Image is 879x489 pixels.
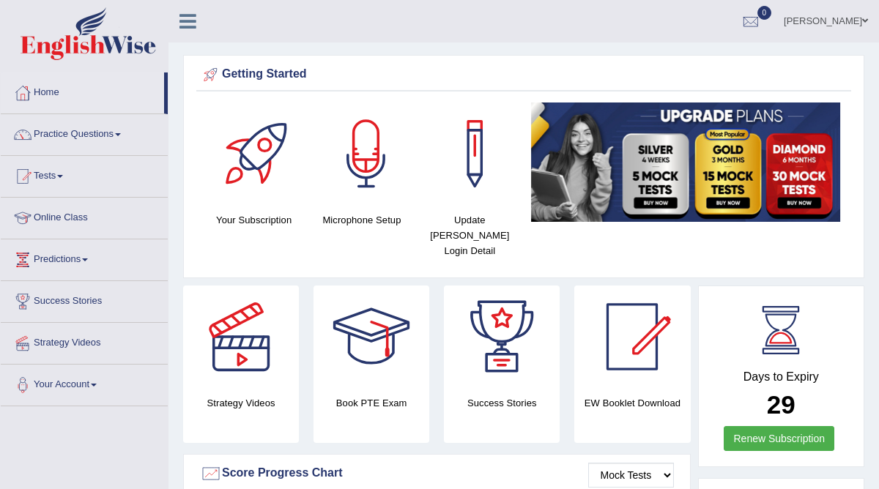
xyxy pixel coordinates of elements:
[1,198,168,234] a: Online Class
[1,239,168,276] a: Predictions
[1,281,168,318] a: Success Stories
[757,6,772,20] span: 0
[183,395,299,411] h4: Strategy Videos
[423,212,516,258] h4: Update [PERSON_NAME] Login Detail
[531,102,840,222] img: small5.jpg
[767,390,795,419] b: 29
[574,395,690,411] h4: EW Booklet Download
[200,64,848,86] div: Getting Started
[207,212,300,228] h4: Your Subscription
[1,323,168,359] a: Strategy Videos
[715,370,848,384] h4: Days to Expiry
[724,426,834,451] a: Renew Subscription
[444,395,560,411] h4: Success Stories
[1,156,168,193] a: Tests
[314,395,429,411] h4: Book PTE Exam
[200,463,674,485] div: Score Progress Chart
[1,72,164,109] a: Home
[315,212,408,228] h4: Microphone Setup
[1,114,168,151] a: Practice Questions
[1,365,168,401] a: Your Account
